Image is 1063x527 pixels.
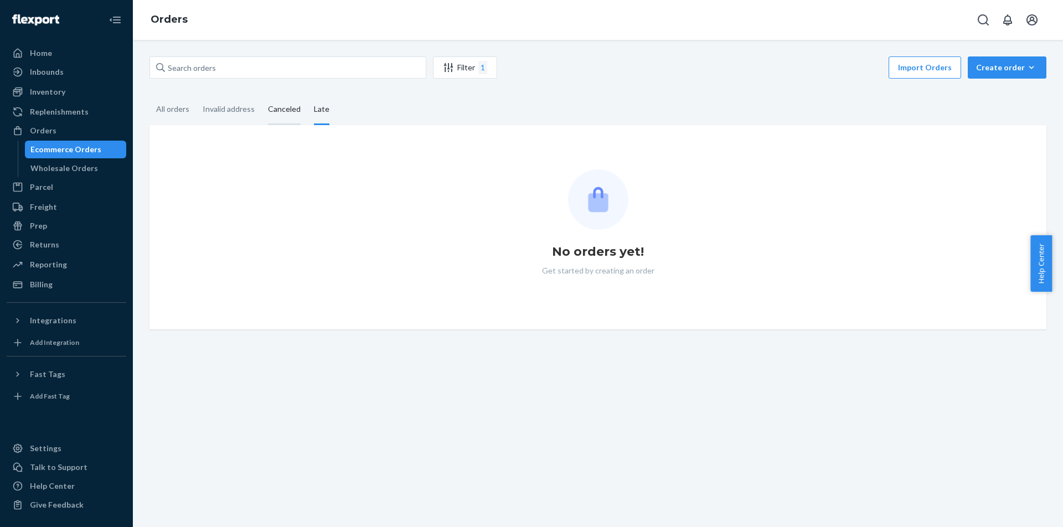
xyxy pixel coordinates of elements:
[7,334,126,352] a: Add Integration
[568,169,628,230] img: Empty list
[314,95,329,125] div: Late
[7,458,126,476] a: Talk to Support
[30,201,57,213] div: Freight
[156,95,189,123] div: All orders
[25,141,127,158] a: Ecommerce Orders
[552,243,644,261] h1: No orders yet!
[7,178,126,196] a: Parcel
[30,86,65,97] div: Inventory
[30,315,76,326] div: Integrations
[25,159,127,177] a: Wholesale Orders
[30,259,67,270] div: Reporting
[12,14,59,25] img: Flexport logo
[889,56,961,79] button: Import Orders
[478,61,487,74] div: 1
[268,95,301,125] div: Canceled
[30,480,75,492] div: Help Center
[30,106,89,117] div: Replenishments
[1021,9,1043,31] button: Open account menu
[30,338,79,347] div: Add Integration
[149,56,426,79] input: Search orders
[7,198,126,216] a: Freight
[142,4,197,36] ol: breadcrumbs
[1030,235,1052,292] button: Help Center
[968,56,1046,79] button: Create order
[30,369,65,380] div: Fast Tags
[7,256,126,273] a: Reporting
[7,312,126,329] button: Integrations
[30,391,70,401] div: Add Fast Tag
[30,125,56,136] div: Orders
[7,44,126,62] a: Home
[542,265,654,276] p: Get started by creating an order
[30,443,61,454] div: Settings
[7,496,126,514] button: Give Feedback
[7,63,126,81] a: Inbounds
[30,144,101,155] div: Ecommerce Orders
[7,103,126,121] a: Replenishments
[30,239,59,250] div: Returns
[997,9,1019,31] button: Open notifications
[30,499,84,510] div: Give Feedback
[7,440,126,457] a: Settings
[7,217,126,235] a: Prep
[434,61,497,74] div: Filter
[30,462,87,473] div: Talk to Support
[203,95,255,123] div: Invalid address
[30,279,53,290] div: Billing
[7,122,126,139] a: Orders
[972,9,994,31] button: Open Search Box
[7,276,126,293] a: Billing
[30,66,64,77] div: Inbounds
[30,48,52,59] div: Home
[104,9,126,31] button: Close Navigation
[7,236,126,254] a: Returns
[433,56,497,79] button: Filter
[30,182,53,193] div: Parcel
[30,163,98,174] div: Wholesale Orders
[7,83,126,101] a: Inventory
[30,220,47,231] div: Prep
[7,365,126,383] button: Fast Tags
[151,13,188,25] a: Orders
[7,387,126,405] a: Add Fast Tag
[7,477,126,495] a: Help Center
[976,62,1038,73] div: Create order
